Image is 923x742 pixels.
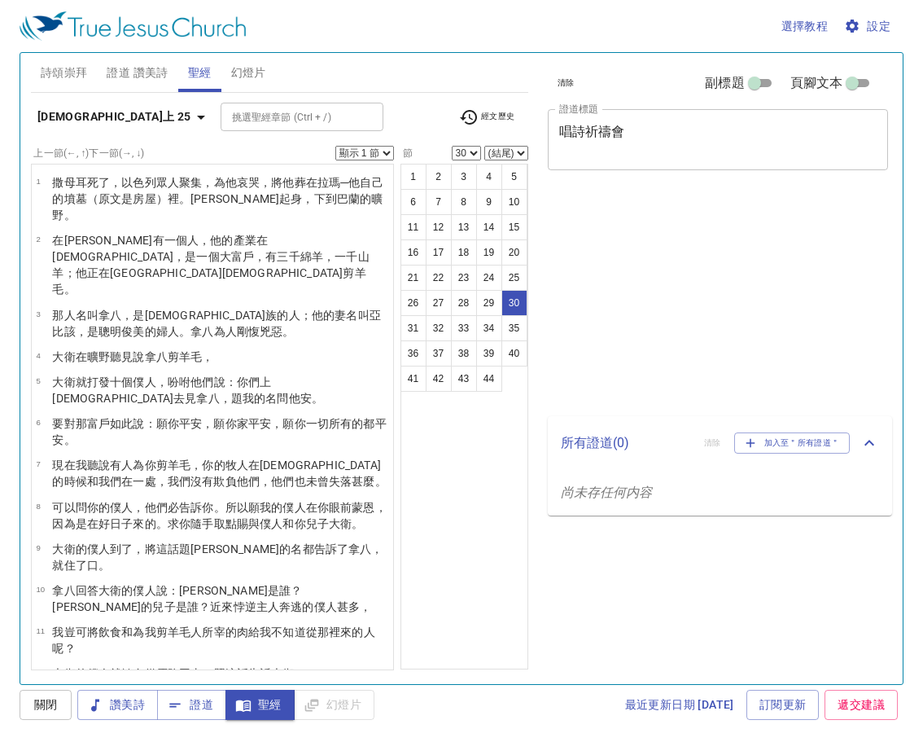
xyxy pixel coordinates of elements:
wh8034: 拿八 [52,309,380,338]
button: 18 [451,239,477,266]
img: True Jesus Church [20,11,246,41]
button: 19 [476,239,502,266]
p: 大衛 [52,349,213,365]
wh7965: ，願你家 [52,417,386,446]
wh2015: 從原路 [145,667,306,680]
p: 要對那富戶如此說 [52,415,388,448]
span: 3 [36,310,40,318]
wh935: 拿八 [196,392,323,405]
button: 13 [451,214,477,240]
button: 35 [501,315,527,341]
wh582: 呢？ [52,642,75,655]
wh1732: 的僕人 [52,542,383,572]
button: 清除 [548,73,584,93]
button: 24 [476,265,502,291]
span: 最近更新日期 [DATE] [625,695,734,715]
textarea: 唱詩祈禱會 [559,124,877,155]
span: 聖經 [238,695,282,715]
span: 遞交建議 [838,695,885,715]
wh8034: 都告訴了 [52,542,383,572]
button: 經文歷史 [449,105,525,130]
wh6485: 甚麼 [352,475,386,488]
wh1419: ，有三 [52,250,369,296]
button: 43 [451,366,477,392]
span: 6 [36,418,40,427]
wh8389: 的婦人 [145,325,295,338]
span: 證道 讚美詩 [107,63,168,83]
button: 25 [501,265,527,291]
wh505: 山羊 [52,250,369,296]
button: 36 [400,340,427,367]
wh7971: 十個 [52,375,323,405]
wh5046: 大衛 [271,667,305,680]
button: 2 [426,164,452,190]
button: [DEMOGRAPHIC_DATA]上 25 [31,102,217,132]
input: Type Bible Reference [225,108,352,126]
span: 清除 [558,76,575,90]
wh1732: 的僕人 [76,667,306,680]
wh3760: 的時候 [52,475,386,488]
wh5288: ，吩咐他們說 [52,375,323,405]
wh1494: ，你的牧人 [52,459,386,488]
wh1732: 就打發 [52,375,323,405]
wh8085: 說拿八 [133,350,213,363]
wh6629: 。 [64,283,76,296]
span: 經文歷史 [459,108,515,127]
b: [DEMOGRAPHIC_DATA]上 25 [37,107,191,127]
button: 加入至＂所有證道＂ [734,432,851,454]
wh5650: 甚多 [337,600,371,613]
wh7414: ─他自己的墳墓（原文是房屋 [52,176,383,222]
wh4325: 食 [52,626,374,655]
button: 14 [476,214,502,240]
a: 遞交建議 [825,690,898,720]
button: 28 [451,290,477,316]
wh113: 奔逃的僕人 [279,600,371,613]
wh5594: ，將他葬在 [52,176,383,222]
wh4191: ，以色列 [52,176,383,222]
button: 34 [476,315,502,341]
span: 9 [36,543,40,552]
span: 12 [36,668,45,677]
wh6629: ，一千 [52,250,369,296]
i: 尚未存任何内容 [561,485,653,500]
wh559: ：願你平安 [52,417,386,446]
wh1732: 。 [295,667,306,680]
wh5927: [DEMOGRAPHIC_DATA] [52,392,323,405]
button: 42 [426,366,452,392]
div: 所有證道(0)清除加入至＂所有證道＂ [548,416,893,470]
wh1696: 拿八 [52,542,383,572]
span: 7 [36,459,40,468]
wh4611: 剛愎 [237,325,295,338]
button: 22 [426,265,452,291]
button: 26 [400,290,427,316]
span: 10 [36,585,45,594]
wh6235: 僕人 [52,375,323,405]
p: 在[PERSON_NAME] [52,232,388,297]
wh3637: 他們，他們也未曾失落 [237,475,387,488]
p: 那人 [52,307,388,340]
wh4057: 。 [64,209,76,222]
button: 30 [501,290,527,316]
button: 證道 [157,690,226,720]
wh5795: ；他正在[GEOGRAPHIC_DATA][DEMOGRAPHIC_DATA] [52,266,365,296]
wh376: ，他的產業 [52,234,369,296]
button: 7 [426,189,452,215]
wh3899: 和為我剪羊毛人 [52,626,374,655]
button: 40 [501,340,527,367]
wh5414: 僕人 [260,517,363,530]
button: 38 [451,340,477,367]
button: 4 [476,164,502,190]
p: 撒母耳 [52,174,388,223]
wh1004: ）裡。[PERSON_NAME] [52,192,383,222]
wh7969: 千 [52,250,369,296]
wh1121: 是誰？近來 [176,600,372,613]
wh1121: 大衛 [329,517,363,530]
wh6629: ， [202,350,213,363]
wh376: 名叫 [52,309,380,338]
a: 訂閱更新 [746,690,820,720]
iframe: from-child [541,187,822,410]
p: 所有證道 ( 0 ) [561,433,691,453]
wh5117: 。 [98,559,110,572]
wh1494: 所宰 [52,626,374,655]
button: 1 [400,164,427,190]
